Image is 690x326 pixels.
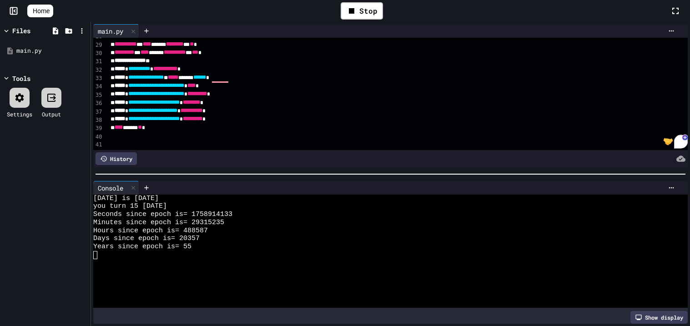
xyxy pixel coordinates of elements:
[93,108,103,116] div: 37
[42,110,61,118] div: Output
[27,5,53,17] a: Home
[93,243,191,251] span: Years since epoch is= 55
[93,41,103,50] div: 29
[93,141,103,149] div: 41
[93,181,139,195] div: Console
[341,2,383,20] div: Stop
[93,58,103,66] div: 31
[93,83,103,91] div: 34
[93,66,103,75] div: 32
[93,125,103,133] div: 39
[16,46,87,55] div: main.py
[93,50,103,58] div: 30
[93,91,103,100] div: 35
[93,133,103,141] div: 40
[93,26,128,36] div: main.py
[96,152,137,165] div: History
[630,311,688,324] div: Show display
[93,100,103,108] div: 36
[93,219,224,227] span: Minutes since epoch is= 29315235
[93,75,103,83] div: 33
[33,6,50,15] span: Home
[93,211,232,219] span: Seconds since epoch is= 1758914133
[93,202,167,211] span: you turn 15 [DATE]
[93,24,139,38] div: main.py
[12,26,30,35] div: Files
[93,116,103,125] div: 38
[93,183,128,193] div: Console
[93,195,159,203] span: [DATE] is [DATE]
[93,235,200,243] span: Days since epoch is= 20357
[7,110,32,118] div: Settings
[93,227,208,235] span: Hours since epoch is= 488587
[12,74,30,83] div: Tools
